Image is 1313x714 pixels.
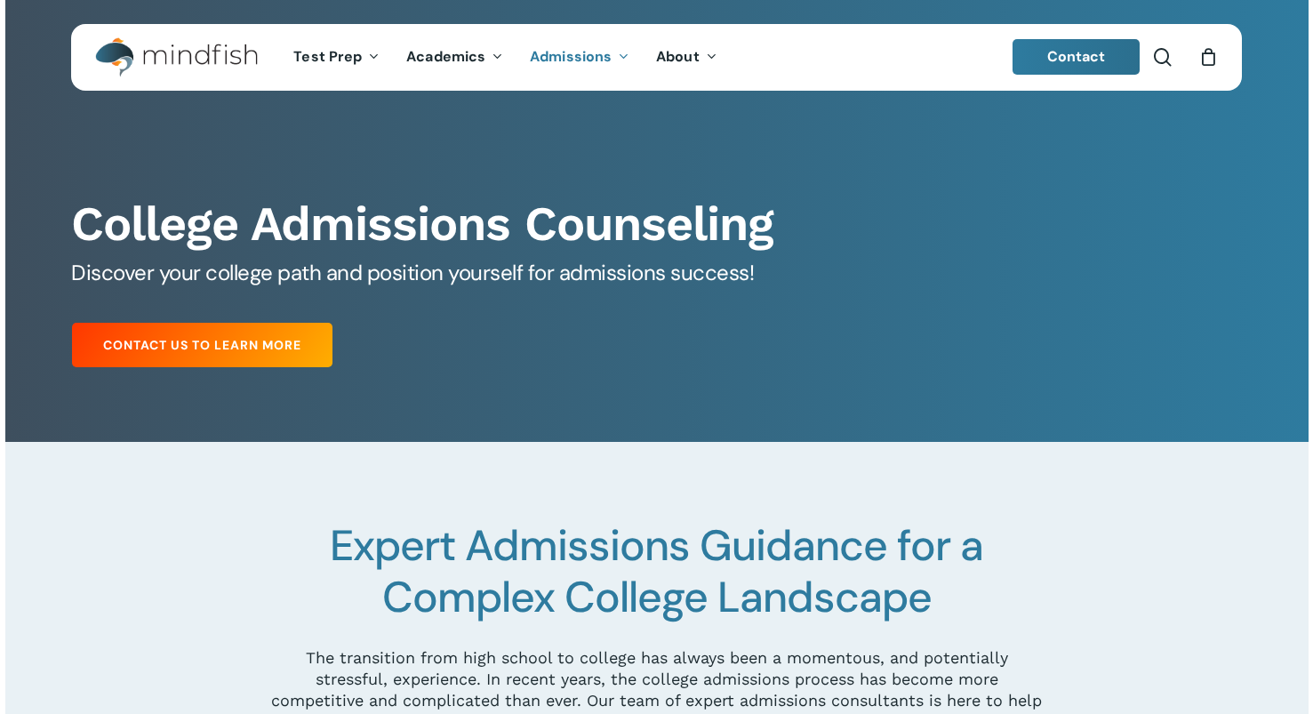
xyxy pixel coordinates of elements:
[330,517,983,625] span: Expert Admissions Guidance for a Complex College Landscape
[72,323,332,367] a: Contact Us to Learn More
[280,24,730,91] nav: Main Menu
[656,47,700,66] span: About
[293,47,362,66] span: Test Prep
[1047,47,1106,66] span: Contact
[71,24,1242,91] header: Main Menu
[516,50,643,65] a: Admissions
[406,47,485,66] span: Academics
[280,50,393,65] a: Test Prep
[643,50,731,65] a: About
[71,259,754,286] span: Discover your college path and position yourself for admissions success!
[1013,39,1141,75] a: Contact
[530,47,612,66] span: Admissions
[71,196,773,252] b: College Admissions Counseling
[393,50,516,65] a: Academics
[103,336,301,354] span: Contact Us to Learn More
